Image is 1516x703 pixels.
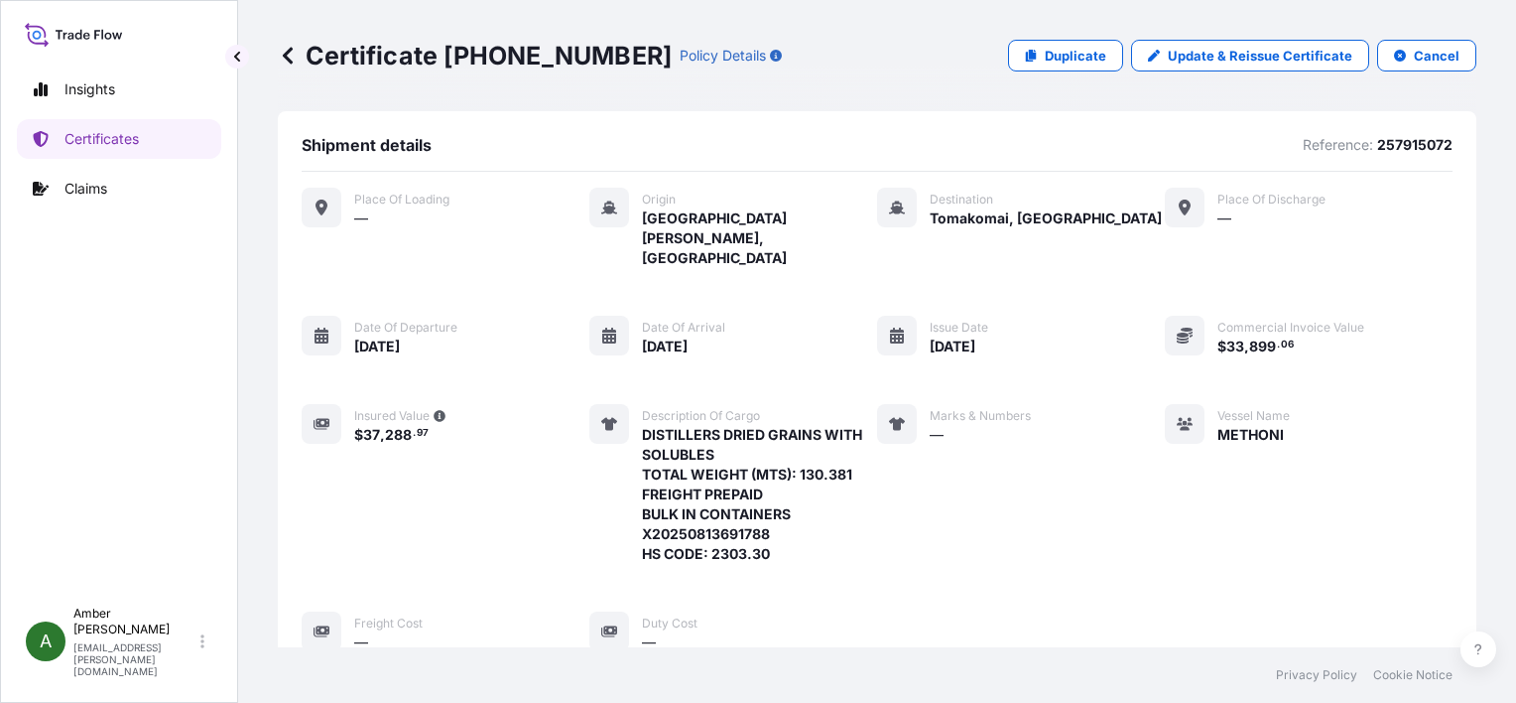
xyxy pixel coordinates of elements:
span: 288 [385,428,412,442]
span: Duty Cost [642,616,697,632]
a: Privacy Policy [1276,667,1357,683]
p: Certificates [64,129,139,149]
a: Cookie Notice [1373,667,1453,683]
span: Place of Loading [354,192,449,208]
span: 97 [417,430,429,437]
span: Vessel Name [1217,408,1290,424]
a: Duplicate [1008,40,1123,71]
span: Date of arrival [642,320,725,336]
p: Policy Details [680,46,766,66]
span: 06 [1281,342,1294,349]
span: Issue Date [930,320,988,336]
span: Insured Value [354,408,430,424]
span: — [1217,209,1231,228]
p: Amber [PERSON_NAME] [73,606,196,637]
p: Duplicate [1045,46,1106,66]
p: Cancel [1414,46,1459,66]
span: Shipment details [302,135,432,155]
span: . [413,430,416,437]
a: Update & Reissue Certificate [1131,40,1369,71]
a: Certificates [17,119,221,159]
span: — [354,209,368,228]
span: — [642,633,656,652]
span: 37 [363,428,380,442]
span: Commercial Invoice Value [1217,320,1364,336]
span: Destination [930,192,993,208]
p: Insights [64,79,115,99]
span: — [354,633,368,652]
span: $ [1217,340,1226,353]
span: 33 [1226,340,1244,353]
span: DISTILLERS DRIED GRAINS WITH SOLUBLES TOTAL WEIGHT (MTS): 130.381 FREIGHT PREPAID BULK IN CONTAIN... [642,425,877,564]
span: Tomakomai, [GEOGRAPHIC_DATA] [930,209,1162,228]
p: Update & Reissue Certificate [1168,46,1352,66]
span: — [930,425,944,445]
span: Origin [642,192,676,208]
span: 899 [1249,340,1276,353]
span: Date of departure [354,320,457,336]
span: [GEOGRAPHIC_DATA][PERSON_NAME], [GEOGRAPHIC_DATA] [642,209,877,268]
span: Freight Cost [354,616,423,632]
span: [DATE] [354,337,400,356]
span: , [380,428,385,442]
span: Description of cargo [642,408,760,424]
span: METHONI [1217,425,1284,445]
a: Claims [17,169,221,209]
p: [EMAIL_ADDRESS][PERSON_NAME][DOMAIN_NAME] [73,641,196,677]
p: Reference: [1303,135,1373,155]
button: Cancel [1377,40,1476,71]
span: , [1244,340,1249,353]
span: Marks & Numbers [930,408,1031,424]
p: Certificate [PHONE_NUMBER] [278,40,672,71]
span: . [1277,342,1280,349]
span: [DATE] [930,337,975,356]
a: Insights [17,70,221,109]
span: [DATE] [642,337,688,356]
p: Claims [64,179,107,199]
p: 257915072 [1377,135,1453,155]
span: A [40,632,52,651]
span: $ [354,428,363,442]
span: Place of discharge [1217,192,1326,208]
